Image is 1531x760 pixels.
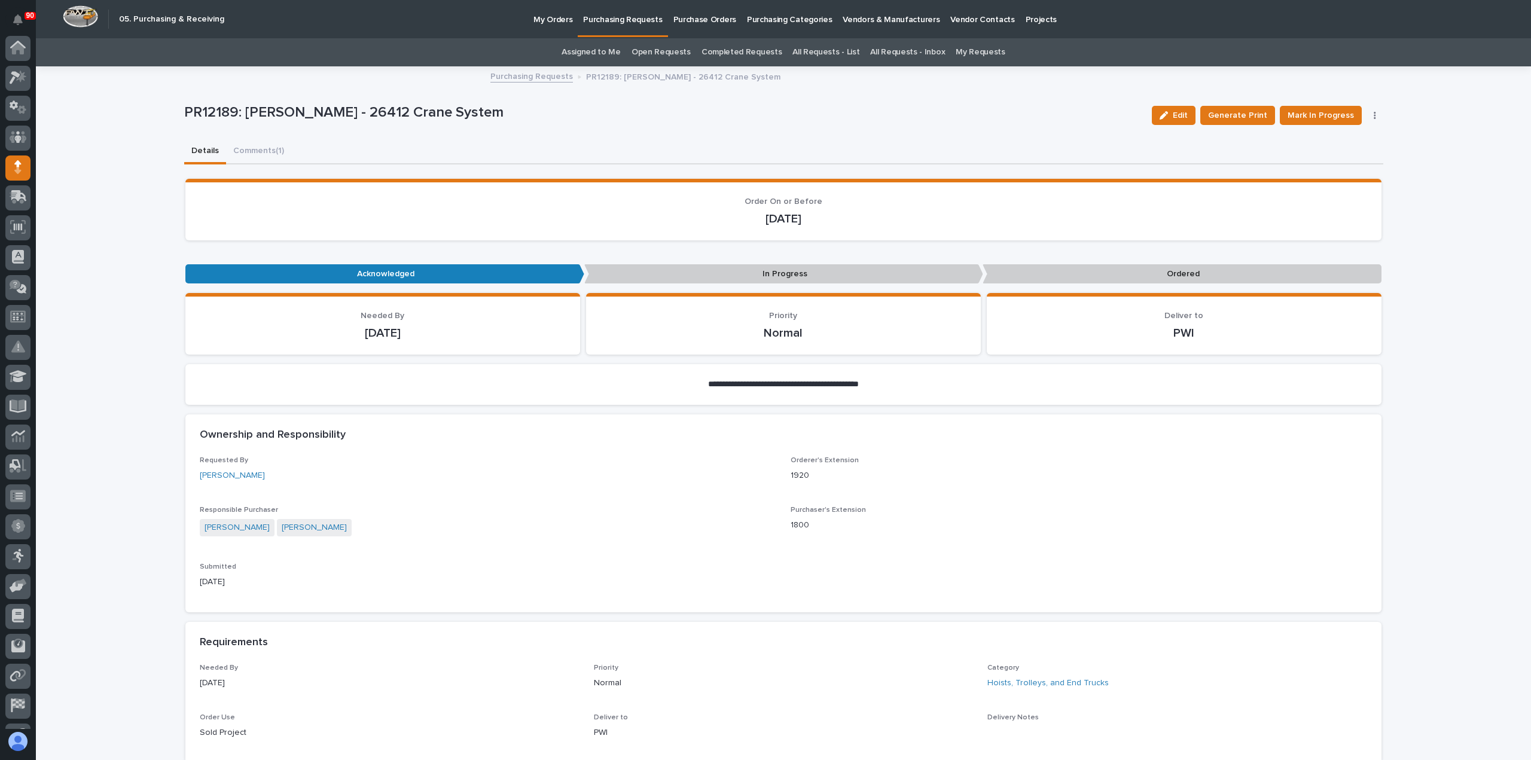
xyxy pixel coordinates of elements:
a: All Requests - Inbox [870,38,945,66]
span: Orderer's Extension [791,457,859,464]
span: Needed By [200,664,238,672]
a: Purchasing Requests [490,69,573,83]
span: Order On or Before [745,197,822,206]
p: Sold Project [200,727,580,739]
div: Notifications90 [15,14,31,33]
a: Completed Requests [702,38,782,66]
p: In Progress [584,264,983,284]
a: My Requests [956,38,1005,66]
button: Notifications [5,7,31,32]
span: Deliver to [594,714,628,721]
h2: Requirements [200,636,268,649]
span: Deliver to [1164,312,1203,320]
button: users-avatar [5,729,31,754]
p: Normal [594,677,974,689]
p: PWI [1001,326,1367,340]
span: Mark In Progress [1288,108,1354,123]
a: Hoists, Trolleys, and End Trucks [987,677,1109,689]
p: PR12189: [PERSON_NAME] - 26412 Crane System [184,104,1143,121]
button: Comments (1) [226,139,291,164]
p: [DATE] [200,576,776,588]
a: Assigned to Me [562,38,621,66]
h2: Ownership and Responsibility [200,429,346,442]
span: Order Use [200,714,235,721]
p: PWI [594,727,974,739]
button: Details [184,139,226,164]
span: Edit [1173,110,1188,121]
p: Acknowledged [185,264,584,284]
a: Open Requests [632,38,691,66]
h2: 05. Purchasing & Receiving [119,14,224,25]
a: All Requests - List [792,38,859,66]
span: Priority [769,312,797,320]
p: 1920 [791,469,1367,482]
p: Ordered [983,264,1381,284]
a: [PERSON_NAME] [205,521,270,534]
span: Category [987,664,1019,672]
p: 90 [26,11,34,20]
span: Needed By [361,312,404,320]
p: Normal [600,326,966,340]
p: PR12189: [PERSON_NAME] - 26412 Crane System [586,69,780,83]
p: [DATE] [200,326,566,340]
button: Edit [1152,106,1195,125]
button: Generate Print [1200,106,1275,125]
span: Requested By [200,457,248,464]
span: Submitted [200,563,236,570]
a: [PERSON_NAME] [200,469,265,482]
span: Priority [594,664,618,672]
a: [PERSON_NAME] [282,521,347,534]
span: Purchaser's Extension [791,506,866,514]
img: Workspace Logo [63,5,98,28]
p: [DATE] [200,677,580,689]
span: Responsible Purchaser [200,506,278,514]
p: [DATE] [200,212,1367,226]
span: Delivery Notes [987,714,1039,721]
button: Mark In Progress [1280,106,1362,125]
p: 1800 [791,519,1367,532]
span: Generate Print [1208,108,1267,123]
